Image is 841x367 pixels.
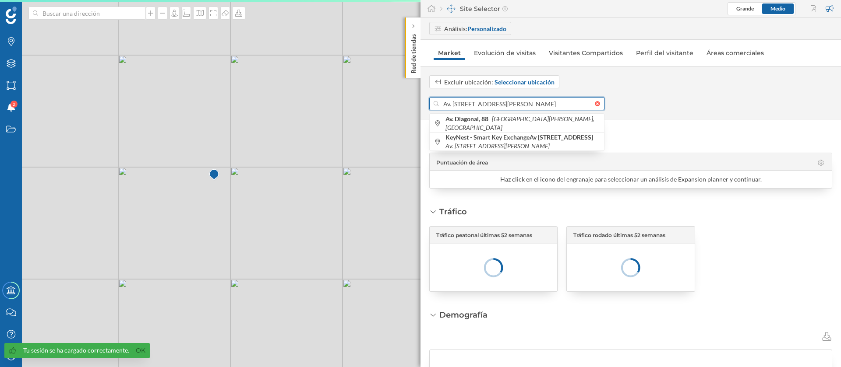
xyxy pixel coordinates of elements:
[439,309,488,321] div: Demografía
[445,133,595,141] b: KeyNest - Smart Key ExchangeAv [STREET_ADDRESS]
[500,175,762,184] div: Haz click en el icono del engranaje para seleccionar un análisis de Expansion planner y continuar.
[702,46,768,60] a: Áreas comerciales
[467,25,506,32] strong: Personalizado
[470,46,540,60] a: Evolución de visitas
[440,4,508,13] div: Site Selector
[447,4,456,13] img: dashboards-manager.svg
[632,46,698,60] a: Perfil del visitante
[436,159,488,167] span: Puntuación de área
[444,24,506,33] div: Análisis:
[444,78,493,86] span: Excluir ubicación:
[18,6,49,14] span: Soporte
[436,231,532,239] span: Tráfico peatonal últimas 52 semanas
[770,5,785,12] span: Medio
[445,142,550,150] i: Av. [STREET_ADDRESS][PERSON_NAME]
[434,46,465,60] a: Market
[573,231,665,239] span: Tráfico rodado últimas 52 semanas
[445,115,594,131] i: [GEOGRAPHIC_DATA][PERSON_NAME], [GEOGRAPHIC_DATA]
[209,166,220,184] img: Marker
[23,346,129,355] div: Tu sesión se ha cargado correctamente.
[439,206,467,217] div: Tráfico
[495,77,555,87] span: Seleccionar ubicación
[544,46,627,60] a: Visitantes Compartidos
[13,100,15,108] span: 2
[409,31,418,73] p: Red de tiendas
[6,7,17,24] img: Geoblink Logo
[736,5,754,12] span: Grande
[445,115,491,122] b: Av. Diagonal, 88
[134,346,148,356] a: Ok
